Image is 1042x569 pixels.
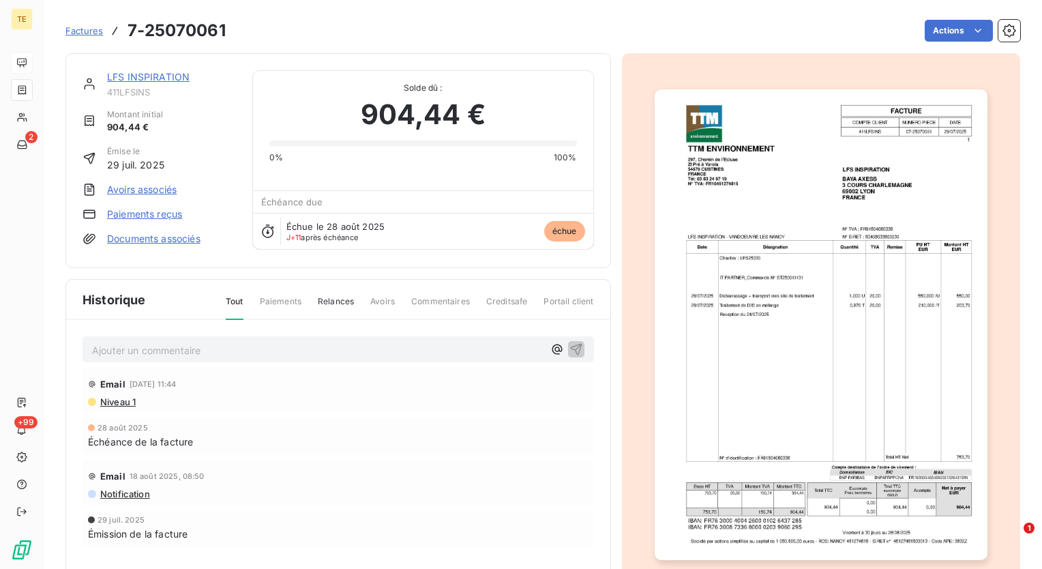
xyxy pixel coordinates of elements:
iframe: Intercom live chat [996,523,1028,555]
span: 100% [554,151,577,164]
span: Email [100,379,125,390]
span: Échéance de la facture [88,435,193,449]
span: Email [100,471,125,482]
span: 904,44 € [361,94,486,135]
span: Échue le 28 août 2025 [286,221,385,232]
span: 29 juil. 2025 [107,158,164,172]
a: Paiements reçus [107,207,182,221]
span: J+11 [286,233,301,242]
span: échue [544,221,585,242]
span: Relances [318,295,354,319]
span: 29 juil. 2025 [98,516,145,524]
div: TE [11,8,33,30]
span: 1 [1024,523,1034,534]
span: Historique [83,291,146,309]
span: Émise le [107,145,164,158]
a: Documents associés [107,232,200,246]
img: Logo LeanPay [11,539,33,561]
span: Échéance due [261,196,323,207]
a: LFS INSPIRATION [107,71,190,83]
span: Factures [65,25,103,36]
button: Actions [925,20,993,42]
span: Montant initial [107,108,163,121]
span: Niveau 1 [99,396,136,407]
span: Émission de la facture [88,527,188,541]
span: Portail client [544,295,593,319]
span: Solde dû : [269,82,577,94]
span: [DATE] 11:44 [130,380,177,388]
span: 18 août 2025, 08:50 [130,472,205,480]
span: 411LFSINS [107,87,236,98]
a: Factures [65,24,103,38]
span: Commentaires [411,295,470,319]
span: Notification [99,488,150,499]
span: Creditsafe [486,295,528,319]
span: 28 août 2025 [98,424,148,432]
a: Avoirs associés [107,183,177,196]
span: 2 [25,131,38,143]
span: Tout [226,295,243,320]
span: +99 [14,416,38,428]
h3: 7-25070061 [128,18,226,43]
span: Paiements [260,295,301,319]
span: après échéance [286,233,359,242]
span: 0% [269,151,283,164]
span: 904,44 € [107,121,163,134]
img: invoice_thumbnail [655,89,987,560]
span: Avoirs [370,295,395,319]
